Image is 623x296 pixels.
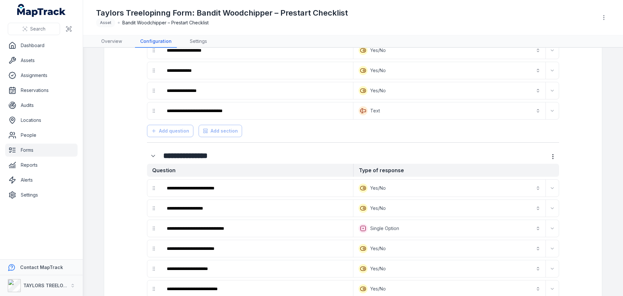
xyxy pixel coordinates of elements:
div: drag [147,222,160,235]
strong: Contact MapTrack [20,264,63,270]
span: Search [30,26,45,32]
div: :r77:-form-item-label [162,241,352,256]
div: Asset [96,18,115,27]
div: :r6l:-form-item-label [162,181,352,195]
button: Expand [547,45,557,56]
button: Expand [547,223,557,234]
button: Yes/No [355,262,544,276]
h1: Taylors Treelopinng Form: Bandit Woodchipper – Prestart Checklist [96,8,348,18]
a: Overview [96,35,127,48]
svg: drag [151,68,156,73]
button: Expand [547,65,557,76]
div: drag [147,182,160,195]
div: :r6r:-form-item-label [162,201,352,215]
a: People [5,129,78,142]
button: Yes/No [355,43,544,58]
div: drag [147,64,160,77]
svg: drag [151,266,156,271]
div: :r71:-form-item-label [162,221,352,236]
div: :r5l:-form-item-label [162,43,352,58]
a: Reports [5,159,78,172]
button: Yes/No [355,63,544,78]
div: :r7j:-form-item-label [162,282,352,296]
a: MapTrack [17,4,66,17]
a: Configuration [135,35,177,48]
button: Yes/No [355,181,544,195]
button: Expand [547,85,557,96]
a: Assignments [5,69,78,82]
button: Yes/No [355,84,544,98]
button: Expand [147,150,159,162]
a: Assets [5,54,78,67]
a: Settings [185,35,212,48]
a: Dashboard [5,39,78,52]
button: Yes/No [355,241,544,256]
strong: TAYLORS TREELOPPING [23,283,78,288]
svg: drag [151,88,156,93]
button: Yes/No [355,282,544,296]
svg: drag [151,186,156,191]
div: :r67:-form-item-label [162,104,352,118]
div: :r6d:-form-item-label [147,150,161,162]
div: drag [147,84,160,97]
strong: Type of response [353,164,559,177]
svg: drag [151,48,156,53]
button: more-detail [547,150,559,163]
button: Expand [547,264,557,274]
button: Search [8,23,60,35]
div: :r5r:-form-item-label [162,63,352,78]
a: Reservations [5,84,78,97]
a: Forms [5,144,78,157]
a: Audits [5,99,78,112]
button: Expand [547,106,557,116]
svg: drag [151,286,156,291]
a: Settings [5,188,78,201]
div: drag [147,242,160,255]
button: Expand [547,284,557,294]
button: Expand [547,243,557,254]
span: Bandit Woodchipper – Prestart Checklist [122,19,209,26]
svg: drag [151,206,156,211]
div: :r61:-form-item-label [162,84,352,98]
button: Expand [547,183,557,193]
div: drag [147,202,160,215]
button: Text [355,104,544,118]
div: drag [147,262,160,275]
a: Alerts [5,174,78,187]
button: Expand [547,203,557,213]
button: Yes/No [355,201,544,215]
div: drag [147,44,160,57]
svg: drag [151,108,156,113]
div: :r7d:-form-item-label [162,262,352,276]
strong: Question [147,164,353,177]
button: Single Option [355,221,544,236]
svg: drag [151,226,156,231]
div: drag [147,104,160,117]
div: drag [147,282,160,295]
a: Locations [5,114,78,127]
svg: drag [151,246,156,251]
